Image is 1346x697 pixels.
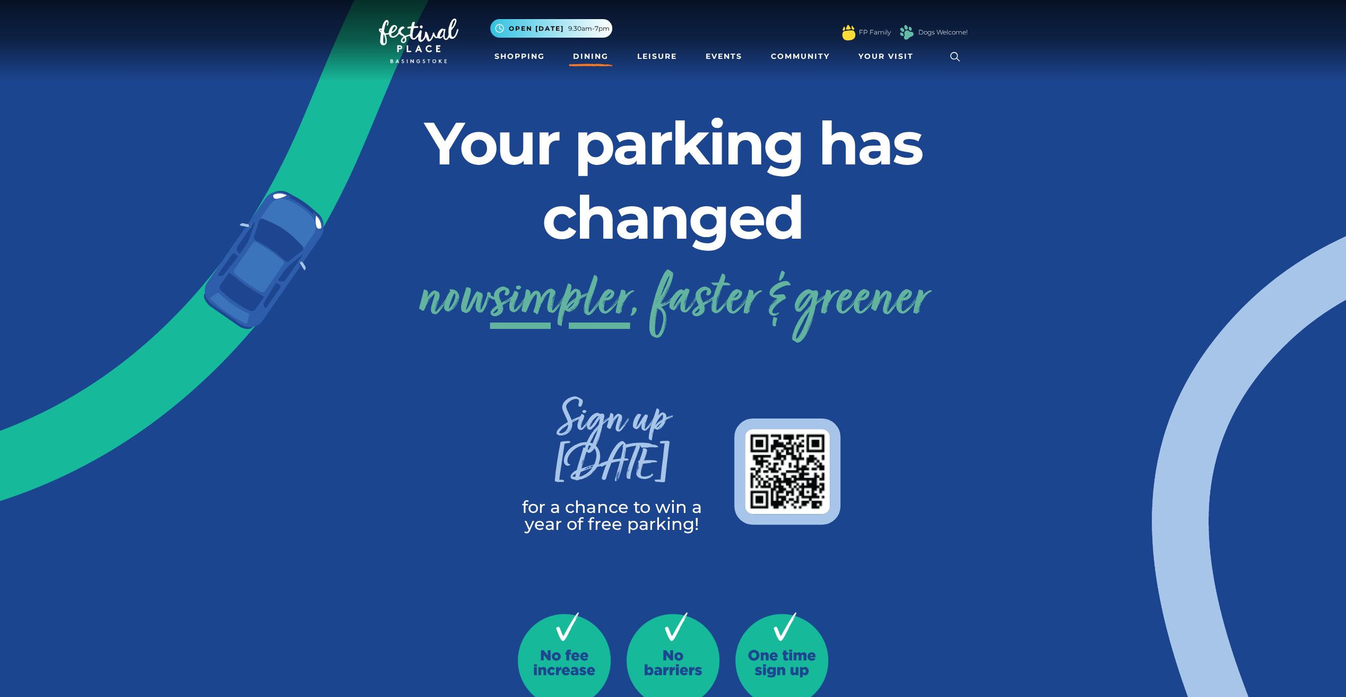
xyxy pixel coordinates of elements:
a: Community [767,47,834,66]
a: Dogs Welcome! [918,28,968,37]
span: simpler [490,258,630,343]
span: 9.30am-7pm [568,24,610,33]
button: Open [DATE] 9.30am-7pm [490,19,612,38]
img: Festival Place Logo [379,19,458,63]
span: Your Visit [858,51,914,62]
h3: Sign up [DATE] [506,399,718,499]
p: for a chance to win a year of free parking! [506,499,718,533]
a: Leisure [633,47,681,66]
a: nowsimpler, faster & greener [419,258,928,343]
span: Open [DATE] [509,24,564,33]
a: Events [701,47,746,66]
a: Your Visit [854,47,923,66]
h2: Your parking has changed [379,106,968,255]
a: Shopping [490,47,549,66]
a: FP Family [859,28,891,37]
a: Dining [569,47,613,66]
